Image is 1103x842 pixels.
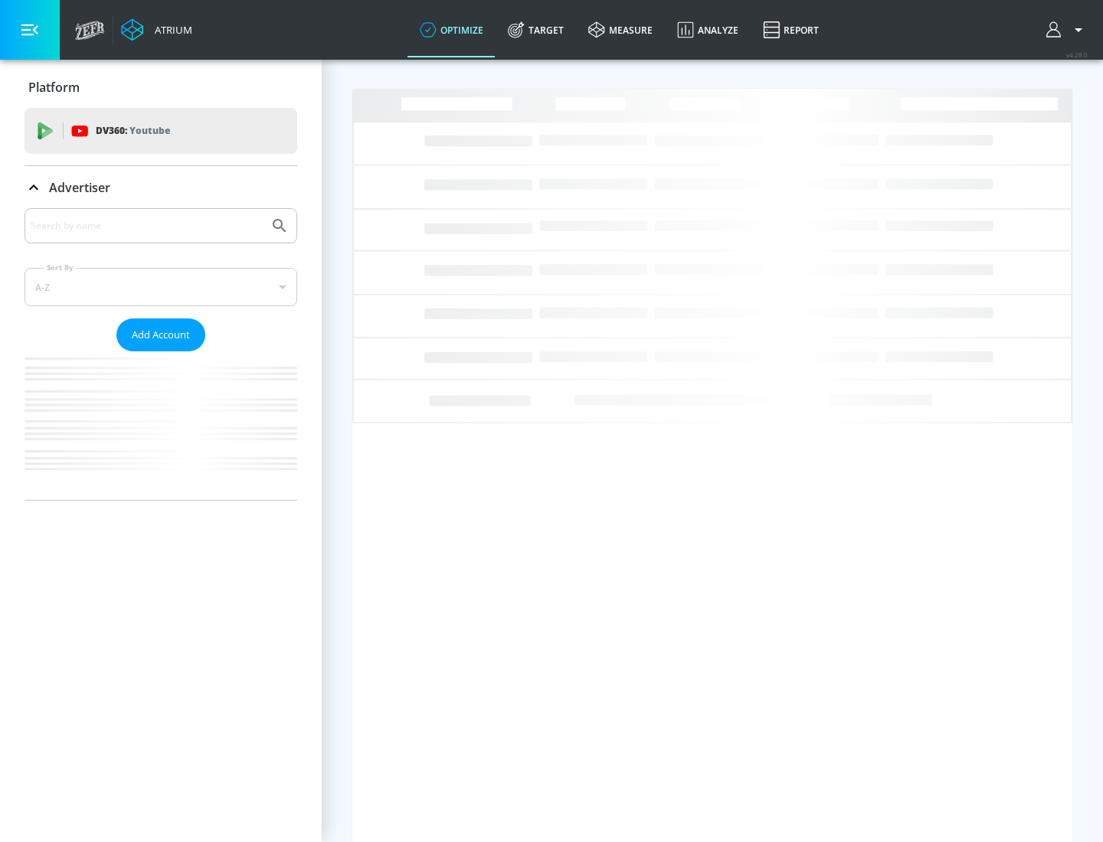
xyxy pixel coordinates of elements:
button: Add Account [116,318,205,351]
div: Atrium [149,23,192,37]
span: Add Account [132,326,190,344]
a: optimize [407,2,496,57]
p: Advertiser [49,179,110,196]
a: measure [576,2,665,57]
p: DV360: [96,122,170,139]
p: Youtube [129,122,170,139]
div: Advertiser [25,208,297,500]
a: Atrium [121,18,192,41]
div: Platform [25,66,297,109]
a: Target [496,2,576,57]
span: v 4.28.0 [1066,51,1088,59]
div: DV360: Youtube [25,108,297,154]
div: A-Z [25,268,297,306]
div: Advertiser [25,166,297,209]
input: Search by name [31,216,263,236]
a: Report [751,2,831,57]
a: Analyze [665,2,751,57]
p: Platform [28,79,80,96]
label: Sort By [44,263,77,273]
nav: list of Advertiser [25,351,297,500]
